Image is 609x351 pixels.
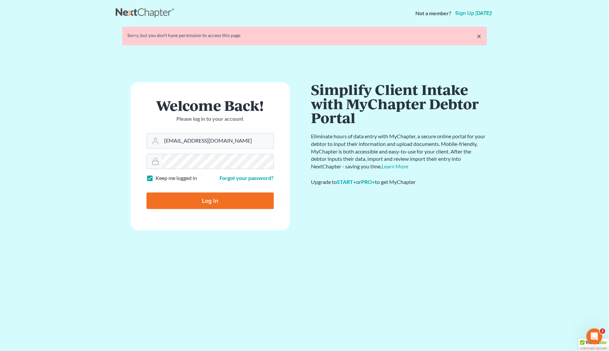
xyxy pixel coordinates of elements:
[454,11,494,16] a: Sign up [DATE]!
[337,179,356,185] a: START+
[147,115,274,123] p: Please log in to your account
[220,175,274,181] a: Forgot your password?
[361,179,375,185] a: PRO+
[147,193,274,209] input: Log In
[311,82,487,125] h1: Simplify Client Intake with MyChapter Debtor Portal
[311,133,487,170] p: Eliminate hours of data entry with MyChapter, a secure online portal for your debtor to input the...
[416,10,452,17] strong: Not a member?
[162,133,274,148] input: Email Address
[311,178,487,186] div: Upgrade to or to get MyChapter
[382,163,408,169] a: Learn More
[579,338,609,351] div: TrustedSite Certified
[600,329,605,334] span: 2
[156,174,197,182] label: Keep me logged in
[586,329,602,344] iframe: Intercom live chat
[128,32,482,39] div: Sorry, but you don't have permission to access this page
[147,98,274,112] h1: Welcome Back!
[477,32,482,40] a: ×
